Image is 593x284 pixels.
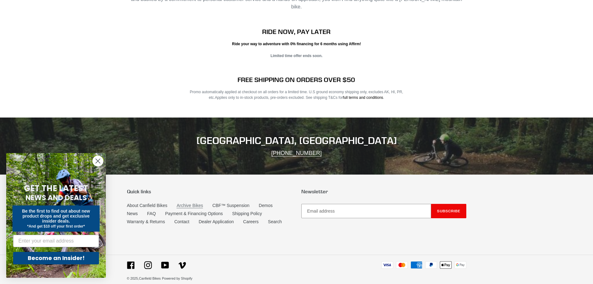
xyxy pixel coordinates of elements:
h2: FREE SHIPPING ON ORDERS OVER $50 [185,76,408,84]
a: CBF™ Suspension [212,203,249,208]
a: FAQ [147,211,156,216]
a: Payment & Financing Options [165,211,223,216]
a: Powered by Shopify [162,277,192,280]
small: © 2025, [127,277,161,280]
span: NEWS AND DEALS [26,193,87,203]
strong: Ride your way to adventure with 0% financing for 6 months using Affirm! [232,42,361,46]
p: Quick links [127,189,292,195]
a: About Canfield Bikes [127,203,167,208]
input: Enter your email address [13,235,99,247]
a: Warranty & Returns [127,219,165,224]
a: full terms and conditions [343,95,383,100]
a: [PHONE_NUMBER] [271,150,322,156]
a: Contact [174,219,189,224]
span: Subscribe [437,209,460,213]
p: Newsletter [301,189,466,195]
a: Demos [259,203,272,208]
span: *And get $10 off your first order* [27,224,85,229]
a: Careers [243,219,259,224]
p: Promo automatically applied at checkout on all orders for a limited time. U.S ground economy ship... [185,89,408,100]
button: Subscribe [431,204,466,218]
a: Search [268,219,282,224]
button: Close dialog [92,156,103,166]
a: Canfield Bikes [139,277,161,280]
h2: RIDE NOW, PAY LATER [185,28,408,36]
a: Dealer Application [199,219,234,224]
span: GET THE LATEST [24,183,88,194]
strong: Limited time offer ends soon. [271,54,322,58]
span: Be the first to find out about new product drops and get exclusive insider deals. [22,209,90,224]
h2: [GEOGRAPHIC_DATA], [GEOGRAPHIC_DATA] [127,135,466,147]
input: Email address [301,204,431,218]
a: News [127,211,138,216]
button: Become an Insider! [13,252,99,264]
a: Shipping Policy [232,211,262,216]
a: Archive Bikes [176,203,203,208]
